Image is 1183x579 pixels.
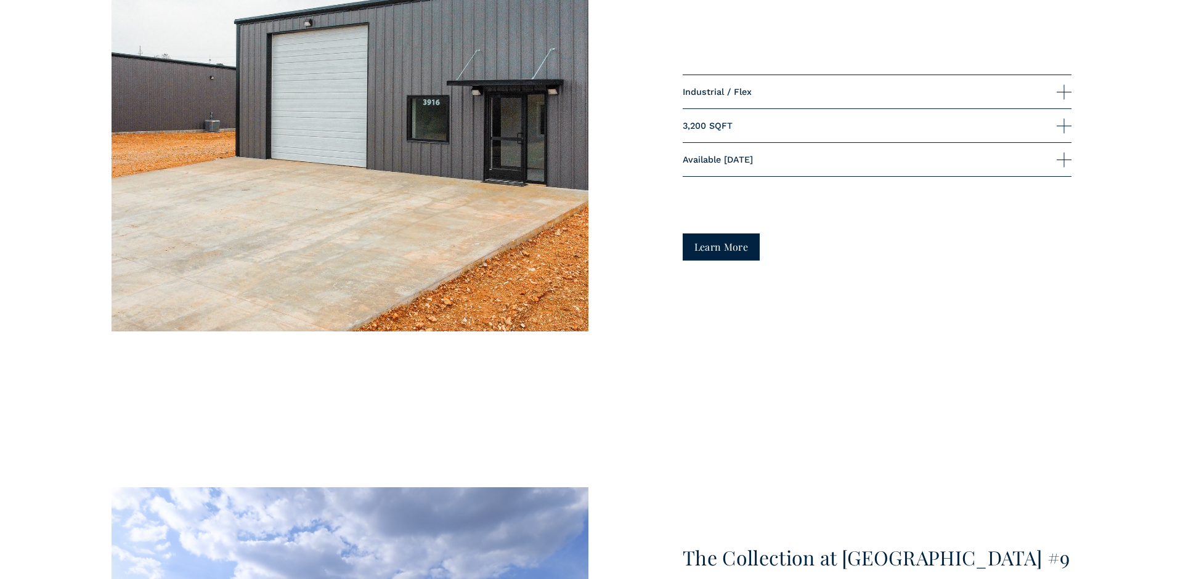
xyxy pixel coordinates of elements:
button: 3,200 SQFT [683,109,1071,142]
button: Available [DATE] [683,143,1071,176]
span: Available [DATE] [683,155,1057,164]
a: Learn More [683,233,760,260]
h3: The Collection at [GEOGRAPHIC_DATA] #9 [683,546,1071,569]
span: Industrial / Flex [683,87,1057,97]
button: Industrial / Flex [683,75,1071,108]
span: 3,200 SQFT [683,121,1057,131]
